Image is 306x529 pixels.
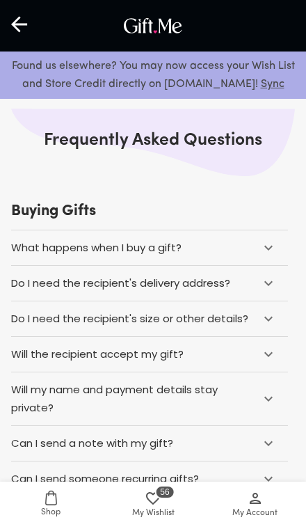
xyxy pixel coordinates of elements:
div: Will my name and payment details stay private? [11,381,252,417]
a: My Account [204,482,306,529]
div: Can I send someone recurring gifts? [11,470,199,488]
div: Can I send someone recurring gifts? [11,461,288,496]
div: Do I need the recipient's delivery address? [11,274,230,292]
div: What happens when I buy a gift? [11,230,288,265]
div: Will my name and payment details stay private? [11,372,288,425]
img: GiftMe Logo [120,15,186,37]
span: My Account [232,507,277,520]
h5: Frequently Asked Questions [11,109,295,173]
span: My Wishlist [132,507,175,520]
div: Do I need the recipient's size or other details? [11,301,288,336]
div: Will the recipient accept my gift? [11,337,288,372]
div: Will the recipient accept my gift? [11,345,184,363]
span: 56 [154,485,175,499]
div: Do I need the recipient's delivery address? [11,266,288,301]
div: Can I send a note with my gift? [11,426,288,461]
a: 56My Wishlist [102,482,204,529]
div: Can I send a note with my gift? [11,434,173,452]
div: Do I need the recipient's size or other details? [11,310,248,328]
p: Found us elsewhere? You may now access your Wish List and Store Credit directly on [DOMAIN_NAME]! [11,57,295,93]
div: What happens when I buy a gift? [11,239,182,257]
h4: Buying Gifts [11,173,288,230]
span: Shop [41,506,61,519]
a: Sync [261,79,284,90]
